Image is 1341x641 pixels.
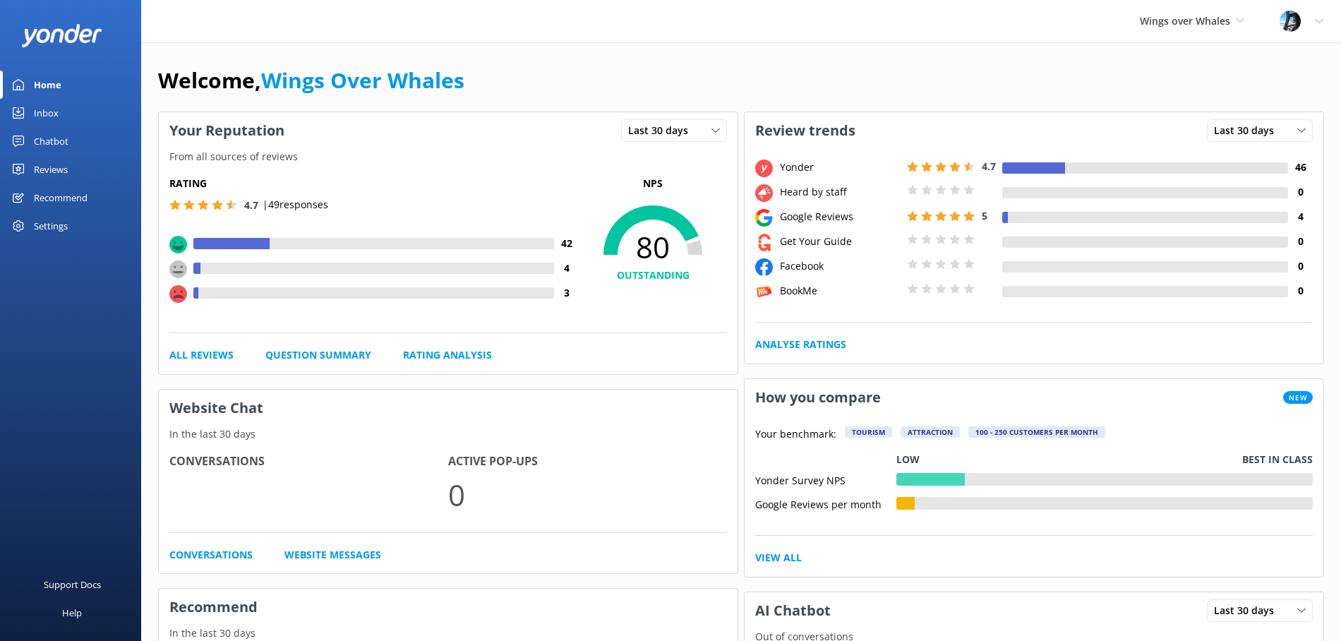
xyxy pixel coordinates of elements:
a: Wings Over Whales [261,66,464,95]
div: Support Docs [44,570,101,599]
div: Tourism [845,426,892,438]
h4: 0 [1288,234,1313,249]
h1: Welcome, [158,64,464,97]
h4: Active Pop-ups [448,453,727,471]
span: Last 30 days [1214,123,1282,138]
h3: How you compare [745,379,891,416]
span: 80 [579,229,727,265]
h4: Conversations [169,453,448,471]
h4: 4 [554,260,579,276]
div: Recommend [34,184,88,212]
p: Your benchmark: [755,426,836,443]
div: Facebook [776,258,903,274]
h3: Recommend [159,589,738,625]
div: Chatbot [34,127,68,155]
div: Home [34,71,61,99]
h3: Review trends [745,112,866,149]
img: 145-1635463833.jpg [1280,11,1301,32]
p: In the last 30 days [159,426,738,442]
div: Google Reviews per month [755,497,896,510]
p: Best in class [1242,452,1313,467]
h4: 0 [1288,283,1313,299]
a: All Reviews [169,347,234,363]
div: Inbox [34,99,59,127]
p: | 49 responses [263,197,328,212]
p: Low [896,452,920,467]
span: Last 30 days [628,123,697,138]
h4: 0 [1288,258,1313,274]
span: 4.7 [244,198,258,212]
div: Yonder Survey NPS [755,473,896,486]
a: Conversations [169,547,253,563]
div: Get Your Guide [776,234,903,249]
span: New [1283,391,1313,404]
p: 0 [448,471,727,518]
h3: Your Reputation [159,112,295,149]
div: Settings [34,212,68,240]
p: NPS [579,176,727,191]
a: Question Summary [265,347,371,363]
div: Heard by staff [776,184,903,200]
p: In the last 30 days [159,625,738,641]
span: Wings over Whales [1140,14,1230,28]
h4: 0 [1288,184,1313,200]
span: Last 30 days [1214,603,1282,618]
a: Rating Analysis [403,347,492,363]
h5: Rating [169,176,579,191]
div: Attraction [901,426,960,438]
div: Google Reviews [776,209,903,224]
h3: AI Chatbot [745,592,841,629]
h4: 46 [1288,160,1313,175]
h3: Website Chat [159,390,738,426]
h4: OUTSTANDING [579,268,727,283]
h4: 42 [554,236,579,251]
div: Help [62,599,82,627]
a: Website Messages [284,547,381,563]
span: 5 [982,209,987,222]
a: View All [755,550,802,565]
div: BookMe [776,283,903,299]
h4: 4 [1288,209,1313,224]
h4: 3 [554,285,579,301]
span: 4.7 [982,160,996,173]
img: yonder-white-logo.png [21,24,102,47]
div: 100 - 250 customers per month [968,426,1105,438]
a: Analyse Ratings [755,337,846,352]
div: Reviews [34,155,68,184]
div: Yonder [776,160,903,175]
p: From all sources of reviews [159,149,738,164]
